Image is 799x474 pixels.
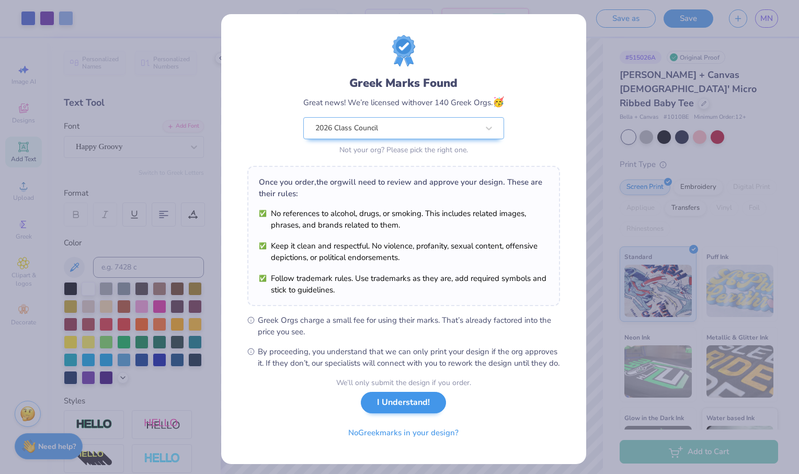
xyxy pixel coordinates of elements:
[493,96,504,108] span: 🥳
[361,392,446,413] button: I Understand!
[259,176,549,199] div: Once you order, the org will need to review and approve your design. These are their rules:
[258,346,560,369] span: By proceeding, you understand that we can only print your design if the org approves it. If they ...
[303,75,504,92] div: Greek Marks Found
[259,240,549,263] li: Keep it clean and respectful. No violence, profanity, sexual content, offensive depictions, or po...
[259,273,549,296] li: Follow trademark rules. Use trademarks as they are, add required symbols and stick to guidelines.
[303,95,504,109] div: Great news! We’re licensed with over 140 Greek Orgs.
[303,144,504,155] div: Not your org? Please pick the right one.
[259,208,549,231] li: No references to alcohol, drugs, or smoking. This includes related images, phrases, and brands re...
[258,314,560,337] span: Greek Orgs charge a small fee for using their marks. That’s already factored into the price you see.
[339,422,467,444] button: NoGreekmarks in your design?
[392,35,415,66] img: license-marks-badge.png
[336,377,471,388] div: We’ll only submit the design if you order.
